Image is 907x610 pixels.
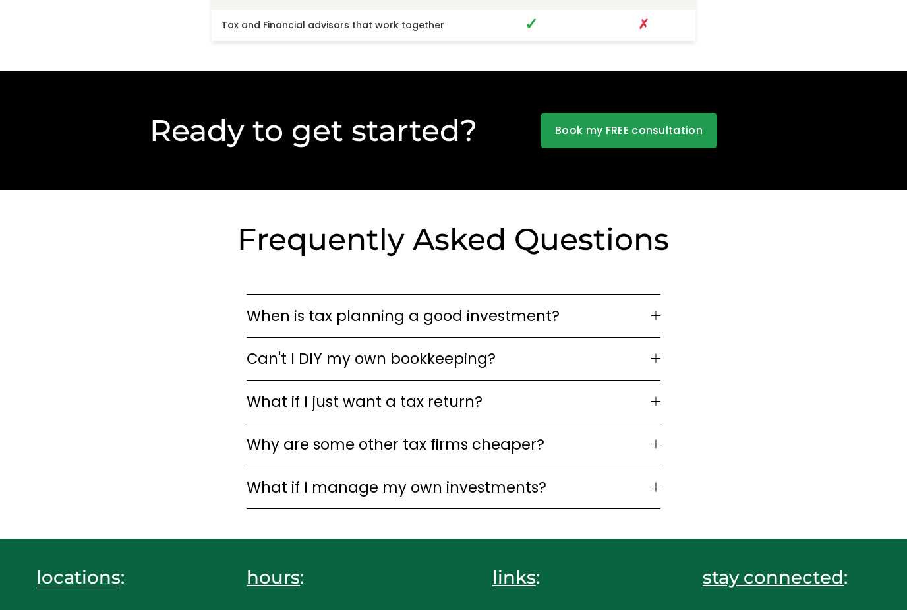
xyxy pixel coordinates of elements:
[492,566,536,589] span: links
[247,566,415,591] h4: :
[247,434,651,456] span: Why are some other tax firms cheaper?
[212,11,469,42] td: Tax and Financial advisors that work together
[541,113,718,149] a: Book my FREE consultation
[703,566,871,591] h4: :
[36,566,121,591] a: locations
[247,338,660,381] button: Can't I DIY my own bookkeeping?
[247,424,660,466] button: Why are some other tax firms cheaper?
[106,111,519,150] h2: Ready to get started?
[525,14,538,36] span: ✓
[247,381,660,423] button: What if I just want a tax return?
[247,467,660,509] button: What if I manage my own investments?
[247,566,300,589] span: hours
[247,295,660,338] button: When is tax planning a good investment?
[212,220,695,259] h2: Frequently Asked Questions
[247,477,651,499] span: What if I manage my own investments?
[492,566,660,591] h4: :
[638,16,649,34] span: ✗
[247,305,651,328] span: When is tax planning a good investment?
[247,391,651,413] span: What if I just want a tax return?
[703,566,844,589] span: stay connected
[36,566,204,591] h4: :
[247,348,651,371] span: Can't I DIY my own bookkeeping?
